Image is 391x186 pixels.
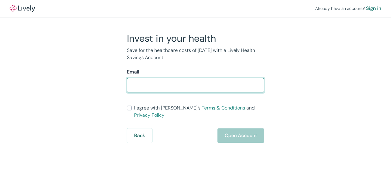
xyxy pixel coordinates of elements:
[134,104,264,119] span: I agree with [PERSON_NAME]’s and
[10,5,35,12] a: LivelyLively
[134,112,165,118] a: Privacy Policy
[127,47,264,61] p: Save for the healthcare costs of [DATE] with a Lively Health Savings Account
[127,128,152,143] button: Back
[202,105,245,111] a: Terms & Conditions
[315,5,381,12] div: Already have an account?
[366,5,381,12] a: Sign in
[10,5,35,12] img: Lively
[127,32,264,44] h2: Invest in your health
[127,68,139,76] label: Email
